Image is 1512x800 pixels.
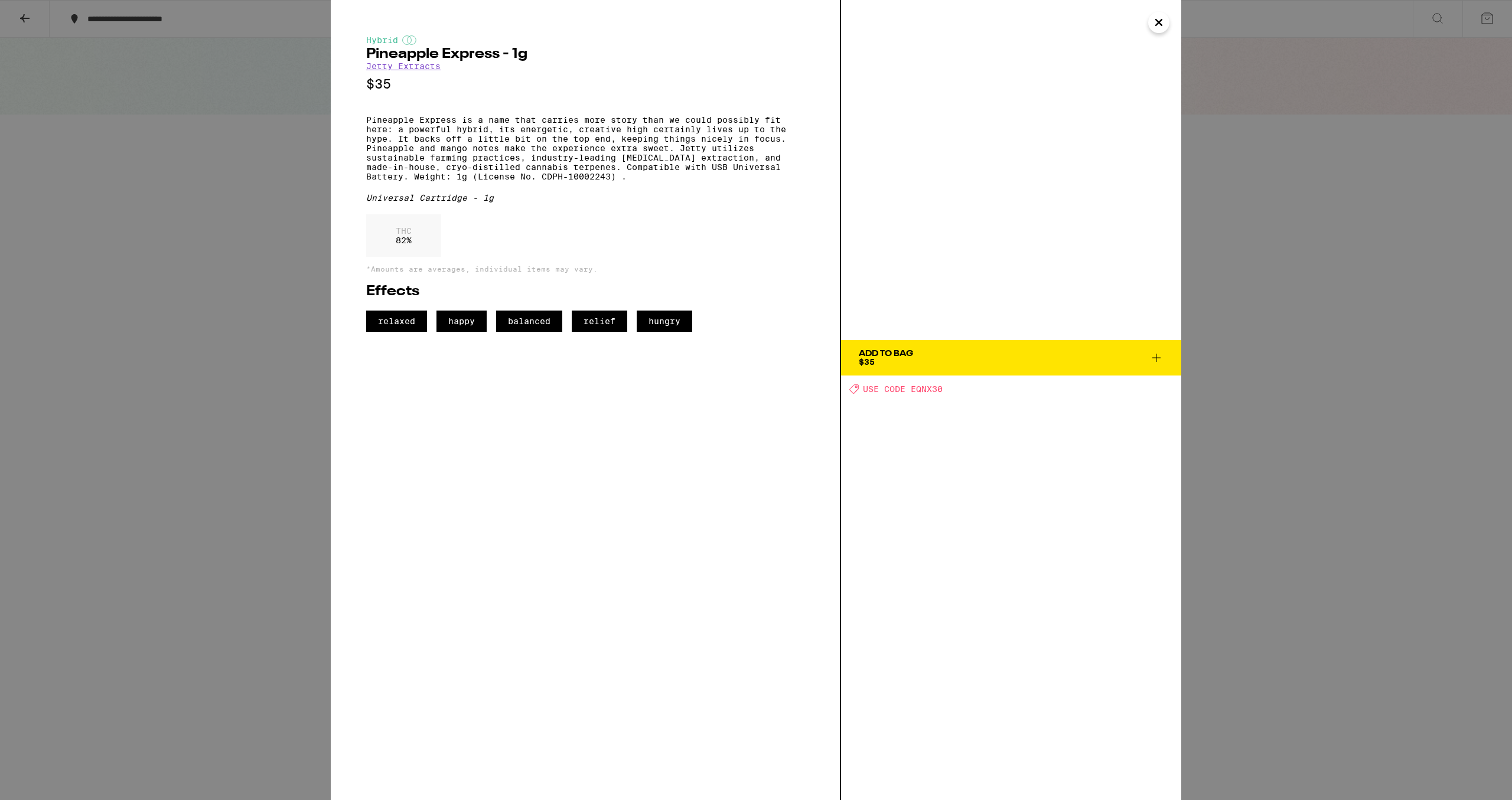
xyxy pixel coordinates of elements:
[366,35,804,45] div: Hybrid
[366,311,427,332] span: relaxed
[496,311,562,332] span: balanced
[1148,12,1169,33] button: Close
[366,285,804,299] h2: Effects
[366,214,441,257] div: 82 %
[366,193,804,203] div: Universal Cartridge - 1g
[863,384,943,394] span: USE CODE EQNX30
[572,311,627,332] span: relief
[7,8,85,18] span: Hi. Need any help?
[366,115,804,181] p: Pineapple Express is a name that carries more story than we could possibly fit here: a powerful h...
[402,35,416,45] img: hybridColor.svg
[396,226,412,236] p: THC
[366,47,804,61] h2: Pineapple Express - 1g
[366,265,804,273] p: *Amounts are averages, individual items may vary.
[841,340,1181,375] button: Add To Bag$35
[859,350,913,358] div: Add To Bag
[637,311,692,332] span: hungry
[859,357,875,367] span: $35
[366,61,441,71] a: Jetty Extracts
[366,77,804,92] p: $35
[436,311,487,332] span: happy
